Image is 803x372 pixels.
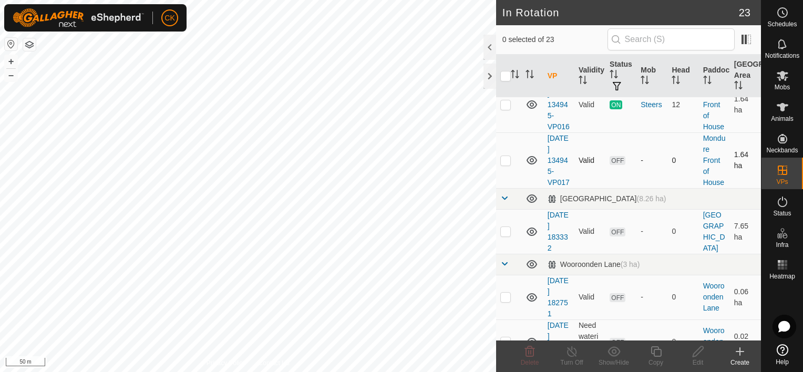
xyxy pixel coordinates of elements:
[641,292,663,303] div: -
[548,321,569,363] a: [DATE] 184826
[667,319,698,364] td: 0
[769,273,795,280] span: Heatmap
[641,336,663,347] div: -
[667,209,698,254] td: 0
[610,293,625,302] span: OFF
[164,13,174,24] span: CK
[703,326,725,357] a: Wooroonden Lane
[730,55,761,98] th: [GEOGRAPHIC_DATA] Area
[608,28,735,50] input: Search (S)
[610,156,625,165] span: OFF
[667,55,698,98] th: Head
[667,77,698,132] td: 12
[730,132,761,188] td: 1.64 ha
[610,100,622,109] span: ON
[502,6,739,19] h2: In Rotation
[610,228,625,236] span: OFF
[574,77,605,132] td: Valid
[703,282,725,312] a: Wooroonden Lane
[548,134,570,187] a: [DATE] 134945-VP017
[677,358,719,367] div: Edit
[730,209,761,254] td: 7.65 ha
[730,319,761,364] td: 0.02 ha
[667,275,698,319] td: 0
[667,132,698,188] td: 0
[13,8,144,27] img: Gallagher Logo
[776,359,789,365] span: Help
[761,340,803,369] a: Help
[765,53,799,59] span: Notifications
[548,194,666,203] div: [GEOGRAPHIC_DATA]
[767,21,797,27] span: Schedules
[593,358,635,367] div: Show/Hide
[610,338,625,347] span: OFF
[635,358,677,367] div: Copy
[579,77,587,86] p-sorticon: Activate to sort
[776,179,788,185] span: VPs
[574,209,605,254] td: Valid
[548,211,569,252] a: [DATE] 183332
[703,134,726,187] a: Mondure Front of House
[574,55,605,98] th: Validity
[511,71,519,80] p-sorticon: Activate to sort
[207,358,246,368] a: Privacy Policy
[526,71,534,80] p-sorticon: Activate to sort
[521,359,539,366] span: Delete
[703,211,725,252] a: [GEOGRAPHIC_DATA]
[548,260,640,269] div: Wooroonden Lane
[5,38,17,50] button: Reset Map
[259,358,290,368] a: Contact Us
[5,69,17,81] button: –
[548,78,570,131] a: [DATE] 134945-VP016
[621,260,640,268] span: (3 ha)
[548,276,569,318] a: [DATE] 182751
[775,84,790,90] span: Mobs
[574,132,605,188] td: Valid
[551,358,593,367] div: Turn Off
[641,99,663,110] div: Steers
[641,155,663,166] div: -
[23,38,36,51] button: Map Layers
[776,242,788,248] span: Infra
[703,78,726,131] a: Mondure Front of House
[699,55,730,98] th: Paddock
[703,77,712,86] p-sorticon: Activate to sort
[773,210,791,216] span: Status
[739,5,750,20] span: 23
[636,55,667,98] th: Mob
[734,82,743,91] p-sorticon: Activate to sort
[672,77,680,86] p-sorticon: Activate to sort
[771,116,794,122] span: Animals
[730,275,761,319] td: 0.06 ha
[719,358,761,367] div: Create
[730,77,761,132] td: 1.64 ha
[610,71,618,80] p-sorticon: Activate to sort
[637,194,666,203] span: (8.26 ha)
[502,34,608,45] span: 0 selected of 23
[641,226,663,237] div: -
[641,77,649,86] p-sorticon: Activate to sort
[574,319,605,364] td: Need watering point
[574,275,605,319] td: Valid
[605,55,636,98] th: Status
[766,147,798,153] span: Neckbands
[5,55,17,68] button: +
[543,55,574,98] th: VP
